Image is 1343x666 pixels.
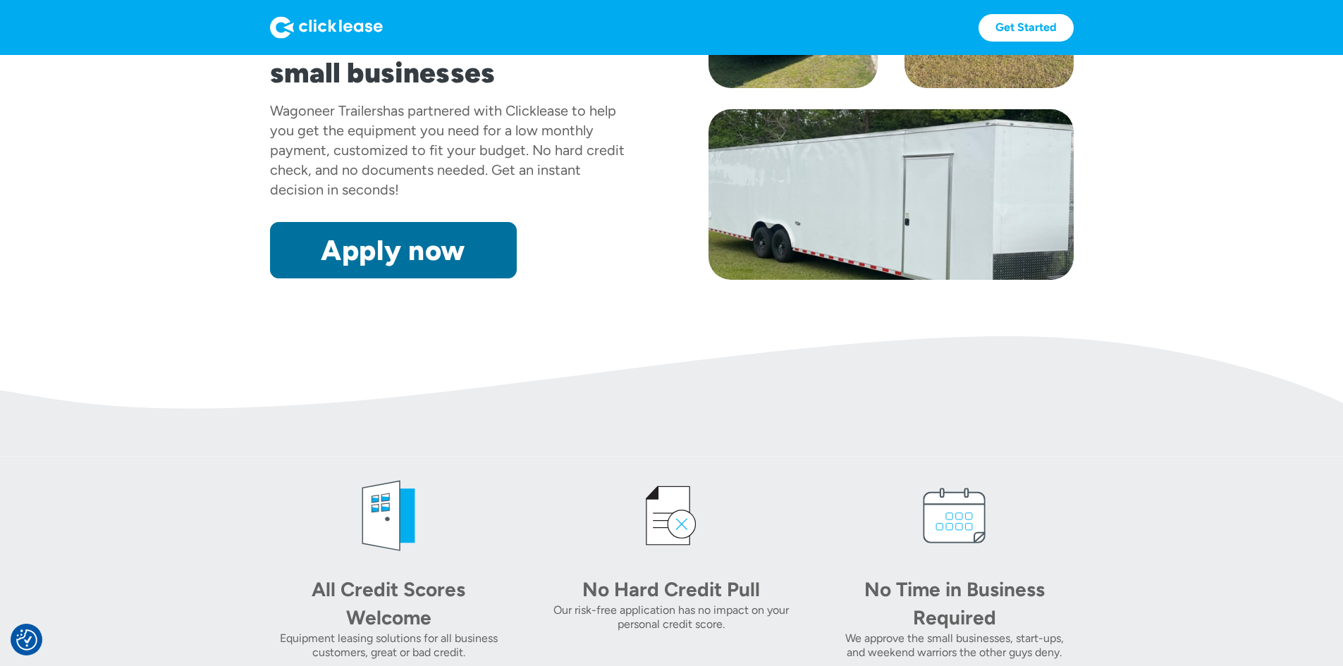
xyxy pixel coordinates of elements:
[16,629,37,650] button: Consent Preferences
[270,102,625,198] div: has partnered with Clicklease to help you get the equipment you need for a low monthly payment, c...
[572,575,770,603] div: No Hard Credit Pull
[270,222,517,278] a: Apply now
[270,16,383,39] img: Logo
[270,22,635,90] h1: Equipment leasing for small businesses
[835,631,1073,660] div: We approve the small businesses, start-ups, and weekend warriors the other guys deny.
[16,629,37,650] img: Revisit consent button
[346,474,431,558] img: welcome icon
[290,575,487,631] div: All Credit Scores Welcome
[856,575,1053,631] div: No Time in Business Required
[979,14,1074,42] a: Get Started
[270,102,383,119] div: Wagoneer Trailers
[629,474,713,558] img: credit icon
[553,603,790,631] div: Our risk-free application has no impact on your personal credit score.
[912,474,997,558] img: calendar icon
[270,631,508,660] div: Equipment leasing solutions for all business customers, great or bad credit.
